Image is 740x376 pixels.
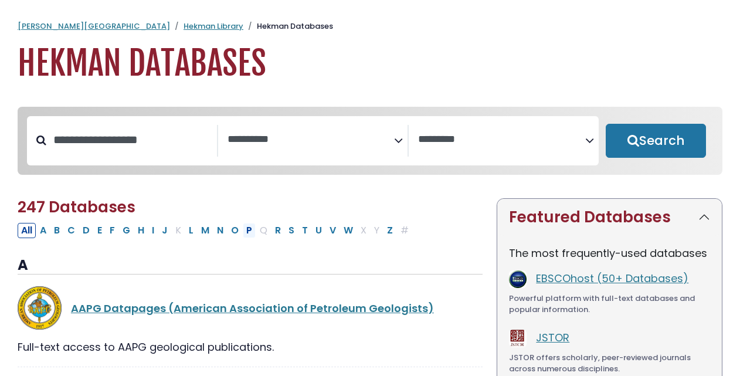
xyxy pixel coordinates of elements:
nav: breadcrumb [18,21,722,32]
button: Filter Results B [50,223,63,238]
h3: A [18,257,483,275]
div: Alpha-list to filter by first letter of database name [18,222,413,237]
button: Filter Results U [312,223,325,238]
a: [PERSON_NAME][GEOGRAPHIC_DATA] [18,21,170,32]
button: Filter Results A [36,223,50,238]
div: JSTOR offers scholarly, peer-reviewed journals across numerous disciplines. [509,352,710,375]
button: Filter Results W [340,223,357,238]
span: 247 Databases [18,197,135,218]
div: Full-text access to AAPG geological publications. [18,339,483,355]
a: EBSCOhost (50+ Databases) [536,271,688,286]
button: Filter Results J [158,223,171,238]
h1: Hekman Databases [18,44,722,83]
button: Filter Results F [106,223,118,238]
button: Filter Results D [79,223,93,238]
textarea: Search [228,134,395,146]
button: Filter Results E [94,223,106,238]
button: Filter Results M [198,223,213,238]
textarea: Search [418,134,585,146]
a: AAPG Datapages (American Association of Petroleum Geologists) [71,301,434,316]
a: JSTOR [536,330,569,345]
button: Filter Results P [243,223,256,238]
button: Filter Results V [326,223,340,238]
button: Filter Results O [228,223,242,238]
nav: Search filters [18,107,722,175]
button: Filter Results N [213,223,227,238]
button: Filter Results L [185,223,197,238]
button: Filter Results S [285,223,298,238]
div: Powerful platform with full-text databases and popular information. [509,293,710,316]
button: Filter Results H [134,223,148,238]
button: Featured Databases [497,199,722,236]
button: Filter Results Z [383,223,396,238]
button: Filter Results T [298,223,311,238]
a: Hekman Library [184,21,243,32]
button: Filter Results R [271,223,284,238]
p: The most frequently-used databases [509,245,710,261]
button: Filter Results G [119,223,134,238]
button: Filter Results I [148,223,158,238]
li: Hekman Databases [243,21,333,32]
input: Search database by title or keyword [46,130,217,150]
button: Filter Results C [64,223,79,238]
button: Submit for Search Results [606,124,706,158]
button: All [18,223,36,238]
